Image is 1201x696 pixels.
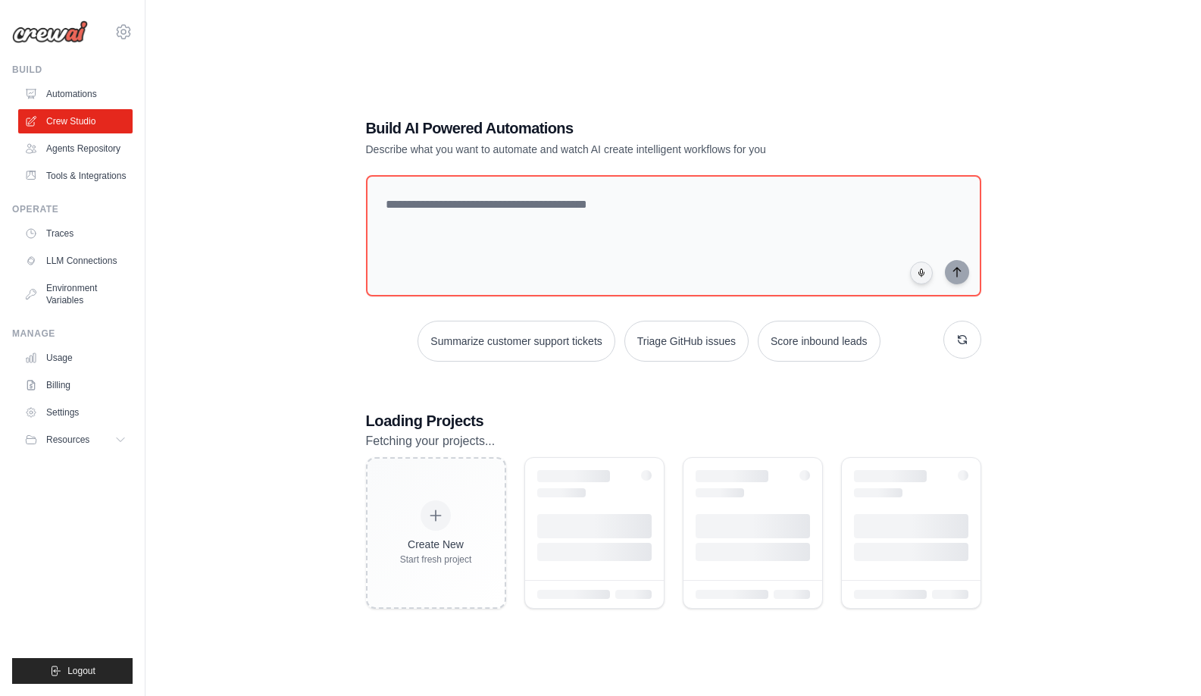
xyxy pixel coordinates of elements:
div: Build [12,64,133,76]
button: Summarize customer support tickets [418,321,615,362]
button: Logout [12,658,133,684]
button: Get new suggestions [943,321,981,359]
a: Settings [18,400,133,425]
a: Traces [18,221,133,246]
a: LLM Connections [18,249,133,273]
button: Score inbound leads [758,321,880,362]
button: Click to speak your automation idea [910,262,933,284]
h1: Build AI Powered Automations [366,118,875,139]
img: Logo [12,20,88,43]
a: Agents Repository [18,136,133,161]
span: Logout [67,665,95,677]
div: Create New [400,537,472,552]
div: Manage [12,328,133,340]
a: Tools & Integrations [18,164,133,188]
p: Fetching your projects... [366,431,981,451]
h3: Loading Projects [366,410,981,431]
a: Usage [18,346,133,370]
a: Crew Studio [18,109,133,133]
div: Operate [12,203,133,215]
p: Describe what you want to automate and watch AI create intelligent workflows for you [366,142,875,157]
button: Resources [18,428,133,452]
div: Start fresh project [400,553,472,566]
a: Automations [18,82,133,106]
button: Triage GitHub issues [624,321,749,362]
span: Resources [46,434,89,446]
a: Billing [18,373,133,397]
a: Environment Variables [18,276,133,312]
